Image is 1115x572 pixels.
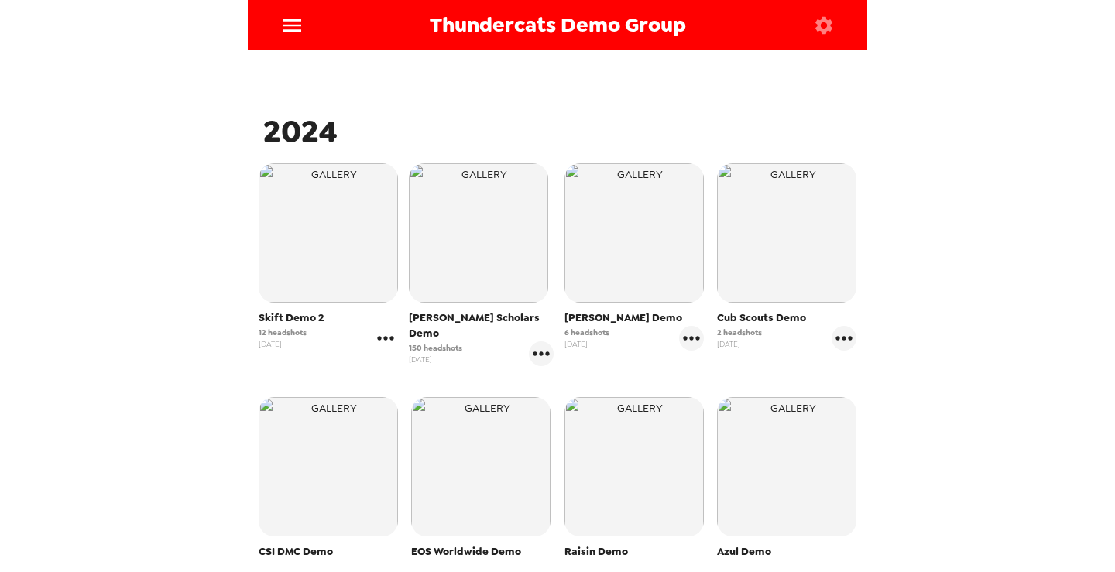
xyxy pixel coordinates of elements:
img: gallery [717,163,856,303]
span: Raisin Demo [564,544,704,560]
img: gallery [259,397,398,536]
img: gallery [717,397,856,536]
img: gallery [259,163,398,303]
span: [DATE] [259,338,307,350]
span: [PERSON_NAME] Scholars Demo [409,310,554,341]
img: gallery [564,397,704,536]
span: 2024 [263,111,338,152]
span: EOS Worldwide Demo [411,544,551,560]
span: Thundercats Demo Group [430,15,686,36]
span: 12 headshots [259,327,307,338]
span: 2 headshots [717,327,762,338]
span: [DATE] [564,338,609,350]
img: gallery [411,397,551,536]
img: gallery [564,163,704,303]
span: [PERSON_NAME] Demo [564,310,704,326]
span: Azul Demo [717,544,856,560]
span: 150 headshots [409,342,462,354]
span: Skift Demo 2 [259,310,398,326]
span: [DATE] [717,338,762,350]
button: gallery menu [679,326,704,351]
button: gallery menu [373,326,398,351]
button: gallery menu [529,341,554,366]
button: gallery menu [832,326,856,351]
span: CSI DMC Demo [259,544,398,560]
img: gallery [409,163,548,303]
span: Cub Scouts Demo [717,310,856,326]
span: 6 headshots [564,327,609,338]
span: [DATE] [409,354,462,365]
